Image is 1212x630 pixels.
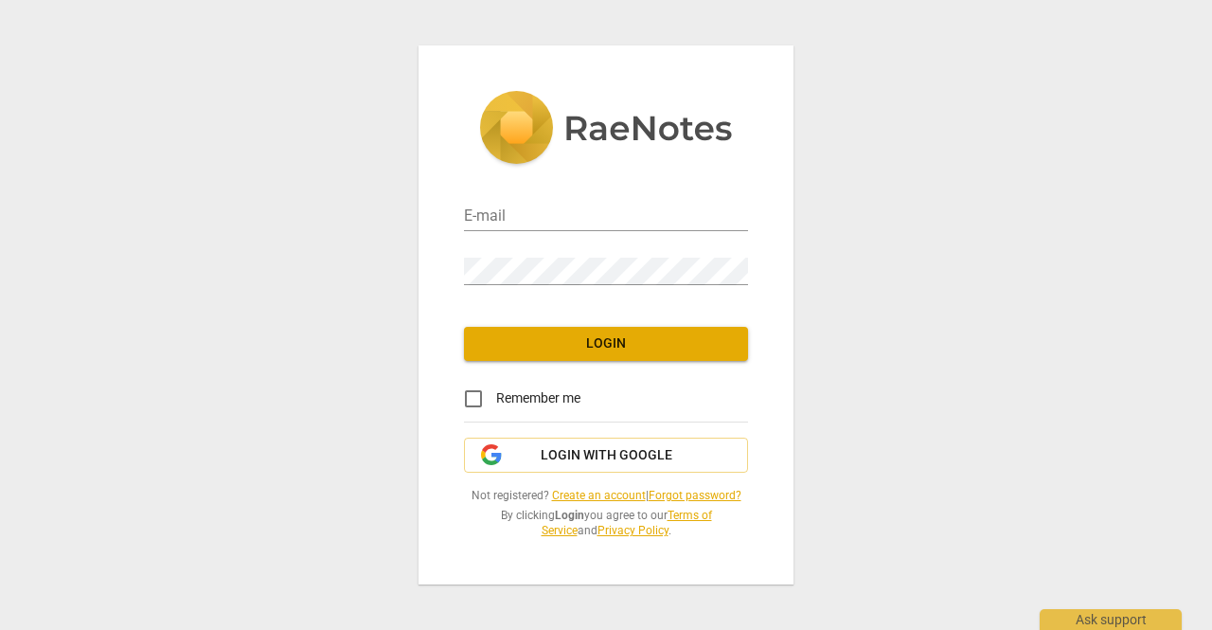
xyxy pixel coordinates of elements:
[479,334,733,353] span: Login
[464,488,748,504] span: Not registered? |
[464,508,748,539] span: By clicking you agree to our and .
[496,388,580,408] span: Remember me
[464,327,748,361] button: Login
[542,509,712,538] a: Terms of Service
[479,91,733,169] img: 5ac2273c67554f335776073100b6d88f.svg
[1040,609,1182,630] div: Ask support
[464,438,748,474] button: Login with Google
[649,489,741,502] a: Forgot password?
[555,509,584,522] b: Login
[552,489,646,502] a: Create an account
[541,446,672,465] span: Login with Google
[597,524,668,537] a: Privacy Policy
